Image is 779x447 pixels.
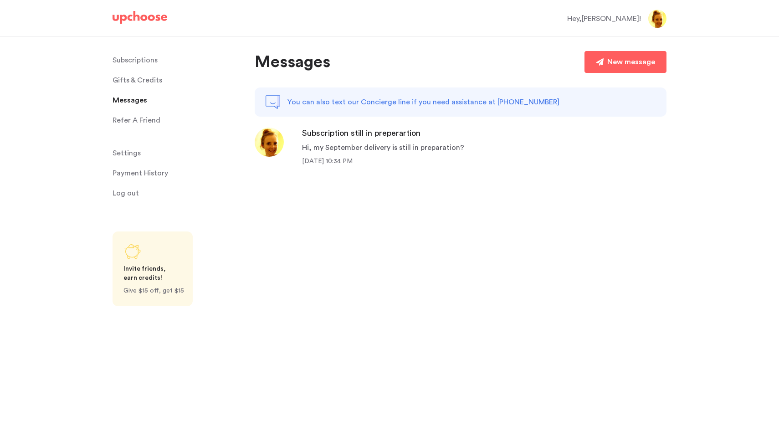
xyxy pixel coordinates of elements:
div: Subscription still in preperartion [302,128,464,139]
a: Payment History [113,164,244,182]
span: Settings [113,144,141,162]
a: Settings [113,144,244,162]
a: Messages [113,91,244,109]
img: paper-plane.png [596,58,604,66]
span: Gifts & Credits [113,71,162,89]
span: Messages [113,91,147,109]
a: Log out [113,184,244,202]
p: You can also text our Concierge line if you need assistance at [PHONE_NUMBER] [287,97,559,108]
a: Subscriptions [113,51,244,69]
a: UpChoose [113,11,167,28]
a: Refer A Friend [113,111,244,129]
img: note-chat.png [266,95,280,109]
span: Log out [113,184,139,202]
a: Gifts & Credits [113,71,244,89]
p: Messages [255,51,330,73]
div: [DATE] 10:34 PM [302,157,464,166]
p: Subscriptions [113,51,158,69]
img: icon [255,128,284,157]
p: Refer A Friend [113,111,160,129]
img: UpChoose [113,11,167,24]
div: Hi, my September delivery is still in preparation? [302,142,464,153]
a: Share UpChoose [113,231,193,306]
div: New message [607,57,655,67]
p: Payment History [113,164,168,182]
div: Hey, [PERSON_NAME] ! [567,13,641,24]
